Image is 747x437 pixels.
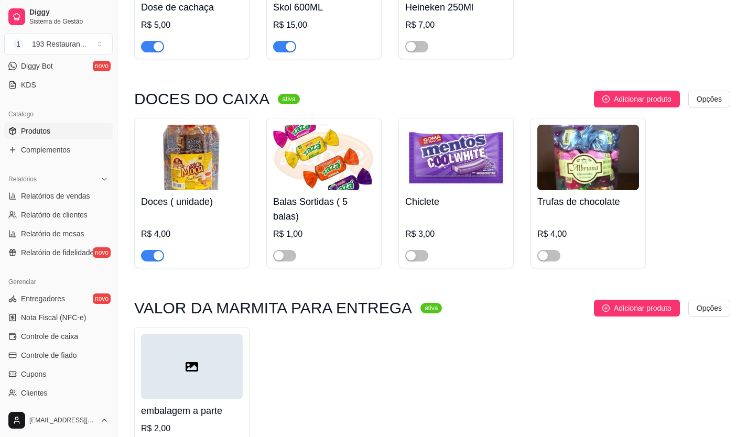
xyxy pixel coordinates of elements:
[21,331,78,342] span: Controle de caixa
[4,141,113,158] a: Complementos
[602,95,610,103] span: plus-circle
[4,244,113,261] a: Relatório de fidelidadenovo
[141,19,243,31] div: R$ 5,00
[4,188,113,204] a: Relatórios de vendas
[405,125,507,190] img: product-image
[278,94,299,104] sup: ativa
[273,19,375,31] div: R$ 15,00
[594,91,680,107] button: Adicionar produto
[141,194,243,209] h4: Doces ( unidade)
[614,302,672,314] span: Adicionar produto
[273,194,375,224] h4: Balas Sortidas ( 5 balas)
[697,93,722,105] span: Opções
[4,328,113,345] a: Controle de caixa
[21,191,90,201] span: Relatórios de vendas
[21,126,50,136] span: Produtos
[4,274,113,290] div: Gerenciar
[21,228,84,239] span: Relatório de mesas
[602,304,610,312] span: plus-circle
[697,302,722,314] span: Opções
[4,290,113,307] a: Entregadoresnovo
[141,228,243,241] div: R$ 4,00
[21,145,70,155] span: Complementos
[21,388,48,398] span: Clientes
[4,106,113,123] div: Catálogo
[29,416,96,424] span: [EMAIL_ADDRESS][DOMAIN_NAME]
[21,61,53,71] span: Diggy Bot
[21,210,88,220] span: Relatório de clientes
[4,366,113,383] a: Cupons
[141,422,243,435] div: R$ 2,00
[4,77,113,93] a: KDS
[134,302,412,314] h3: VALOR DA MARMITA PARA ENTREGA
[4,34,113,54] button: Select a team
[21,350,77,360] span: Controle de fiado
[688,91,730,107] button: Opções
[141,125,243,190] img: product-image
[141,403,243,418] h4: embalagem a parte
[32,39,86,49] div: 193 Restauran ...
[134,93,269,105] h3: DOCES DO CAIXA
[405,194,507,209] h4: Chiclete
[29,8,109,17] span: Diggy
[4,4,113,29] a: DiggySistema de Gestão
[537,194,639,209] h4: Trufas de chocolate
[4,123,113,139] a: Produtos
[594,300,680,316] button: Adicionar produto
[273,125,375,190] img: product-image
[21,293,65,304] span: Entregadores
[21,312,86,323] span: Nota Fiscal (NFC-e)
[420,303,442,313] sup: ativa
[4,206,113,223] a: Relatório de clientes
[4,225,113,242] a: Relatório de mesas
[4,309,113,326] a: Nota Fiscal (NFC-e)
[405,228,507,241] div: R$ 3,00
[13,39,24,49] span: 1
[537,125,639,190] img: product-image
[405,19,507,31] div: R$ 7,00
[4,58,113,74] a: Diggy Botnovo
[21,369,46,379] span: Cupons
[21,247,94,258] span: Relatório de fidelidade
[8,175,37,183] span: Relatórios
[4,385,113,401] a: Clientes
[4,408,113,433] button: [EMAIL_ADDRESS][DOMAIN_NAME]
[29,17,109,26] span: Sistema de Gestão
[688,300,730,316] button: Opções
[537,228,639,241] div: R$ 4,00
[614,93,672,105] span: Adicionar produto
[21,80,36,90] span: KDS
[273,228,375,241] div: R$ 1,00
[4,347,113,364] a: Controle de fiado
